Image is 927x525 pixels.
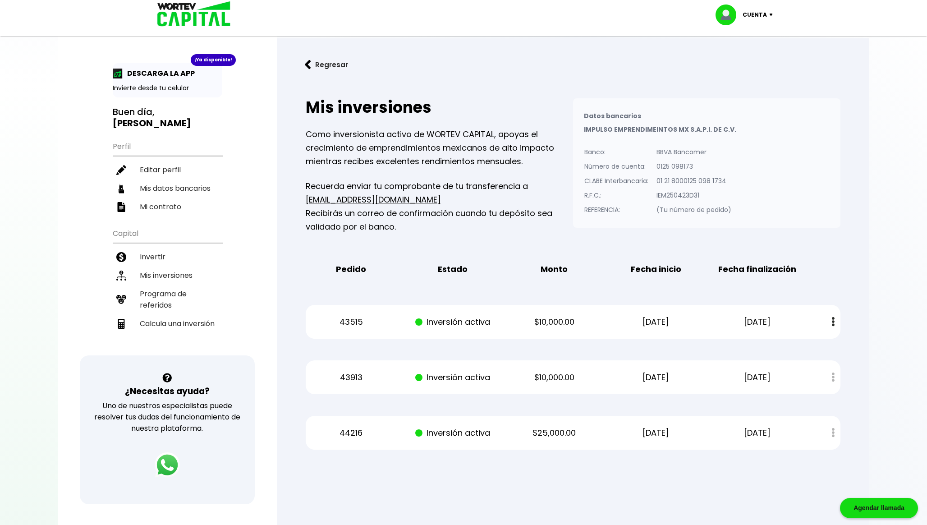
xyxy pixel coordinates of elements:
[113,136,222,216] ul: Perfil
[840,498,918,518] div: Agendar llamada
[438,262,468,276] b: Estado
[410,371,496,384] p: Inversión activa
[116,202,126,212] img: contrato-icon.f2db500c.svg
[113,161,222,179] a: Editar perfil
[306,194,441,205] a: [EMAIL_ADDRESS][DOMAIN_NAME]
[656,203,731,216] p: (Tu número de pedido)
[541,262,568,276] b: Monto
[656,174,731,188] p: 01 21 8000125 098 1734
[715,315,800,329] p: [DATE]
[656,145,731,159] p: BBVA Bancomer
[291,53,855,77] a: flecha izquierdaRegresar
[656,189,731,202] p: IEM250423D31
[113,69,123,78] img: app-icon
[113,266,222,285] a: Mis inversiones
[116,184,126,193] img: datos-icon.10cf9172.svg
[584,203,648,216] p: REFERENCIA:
[113,314,222,333] a: Calcula una inversión
[92,400,243,434] p: Uno de nuestros especialistas puede resolver tus dudas del funcionamiento de nuestra plataforma.
[306,128,573,168] p: Como inversionista activo de WORTEV CAPITAL, apoyas el crecimiento de emprendimientos mexicanos d...
[113,83,222,93] p: Invierte desde tu celular
[613,315,699,329] p: [DATE]
[511,371,597,384] p: $10,000.00
[113,223,222,355] ul: Capital
[613,371,699,384] p: [DATE]
[584,160,648,173] p: Número de cuenta:
[291,53,362,77] button: Regresar
[116,165,126,175] img: editar-icon.952d3147.svg
[718,262,796,276] b: Fecha finalización
[511,315,597,329] p: $10,000.00
[113,285,222,314] a: Programa de referidos
[113,106,222,129] h3: Buen día,
[715,371,800,384] p: [DATE]
[113,117,191,129] b: [PERSON_NAME]
[306,98,573,116] h2: Mis inversiones
[116,252,126,262] img: invertir-icon.b3b967d7.svg
[125,385,210,398] h3: ¿Necesitas ayuda?
[123,68,195,79] p: DESCARGA LA APP
[410,426,496,440] p: Inversión activa
[511,426,597,440] p: $25,000.00
[767,14,779,16] img: icon-down
[113,198,222,216] a: Mi contrato
[336,262,366,276] b: Pedido
[656,160,731,173] p: 0125 098173
[584,125,736,134] b: IMPULSO EMPRENDIMEINTOS MX S.A.P.I. DE C.V.
[116,271,126,281] img: inversiones-icon.6695dc30.svg
[306,180,573,234] p: Recuerda enviar tu comprobante de tu transferencia a Recibirás un correo de confirmación cuando t...
[410,315,496,329] p: Inversión activa
[191,54,236,66] div: ¡Ya disponible!
[155,452,180,478] img: logos_whatsapp-icon.242b2217.svg
[116,295,126,304] img: recomiendanos-icon.9b8e9327.svg
[113,248,222,266] a: Invertir
[308,426,394,440] p: 44216
[308,315,394,329] p: 43515
[631,262,681,276] b: Fecha inicio
[716,5,743,25] img: profile-image
[305,60,311,69] img: flecha izquierda
[584,189,648,202] p: R.F.C.:
[743,8,767,22] p: Cuenta
[116,319,126,329] img: calculadora-icon.17d418c4.svg
[113,179,222,198] a: Mis datos bancarios
[584,174,648,188] p: CLABE Interbancaria:
[584,111,641,120] b: Datos bancarios
[584,145,648,159] p: Banco:
[308,371,394,384] p: 43913
[715,426,800,440] p: [DATE]
[613,426,699,440] p: [DATE]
